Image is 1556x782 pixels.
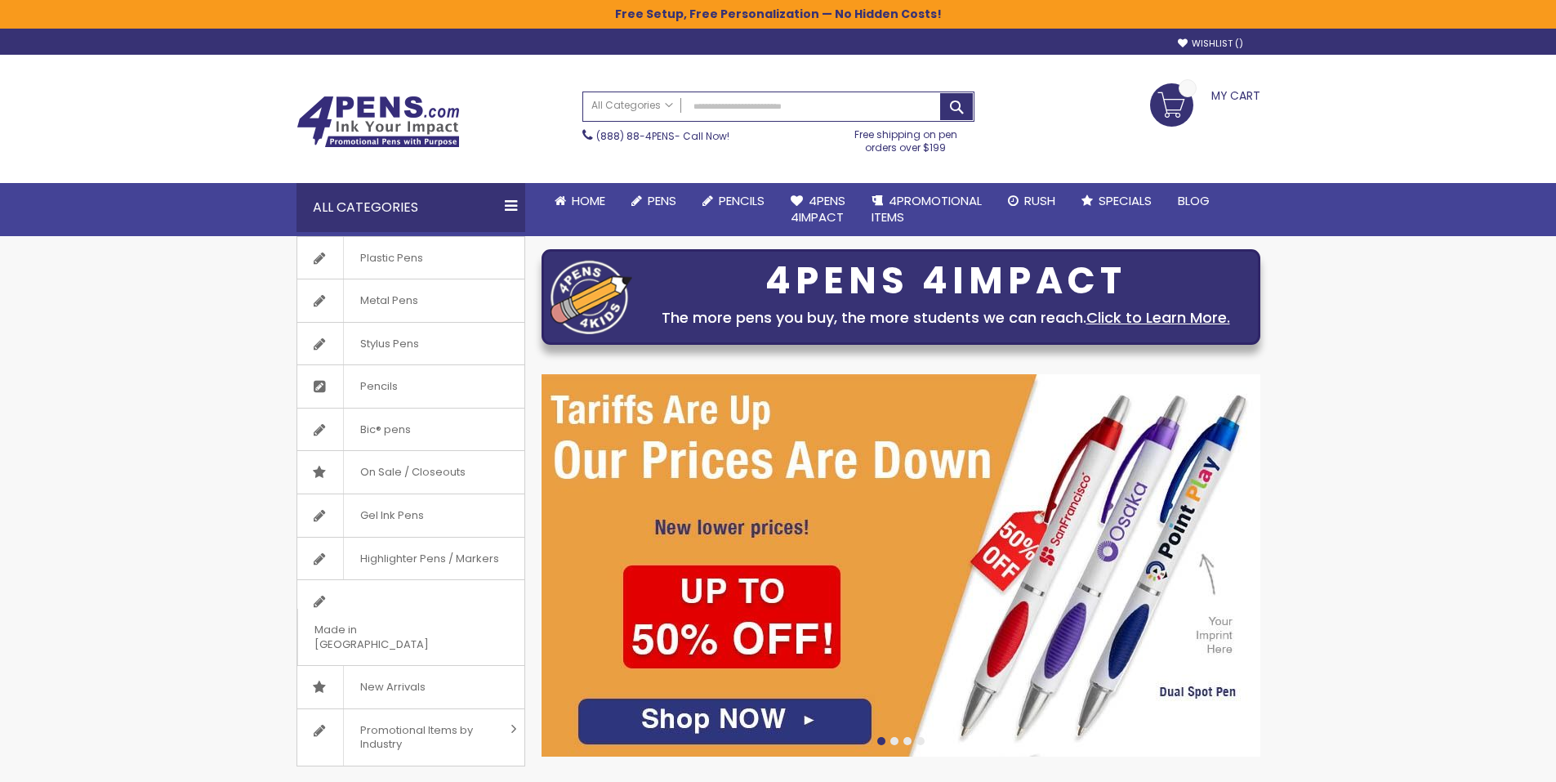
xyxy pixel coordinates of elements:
a: Gel Ink Pens [297,494,524,537]
img: 4Pens Custom Pens and Promotional Products [296,96,460,148]
a: Metal Pens [297,279,524,322]
div: The more pens you buy, the more students we can reach. [640,306,1251,329]
a: Made in [GEOGRAPHIC_DATA] [297,580,524,665]
a: 4PROMOTIONALITEMS [858,183,995,236]
span: Pencils [719,192,765,209]
span: - Call Now! [596,129,729,143]
a: Pencils [689,183,778,219]
a: Promotional Items by Industry [297,709,524,766]
a: Pencils [297,365,524,408]
span: Pencils [343,365,414,408]
span: Metal Pens [343,279,435,322]
div: Free shipping on pen orders over $199 [837,122,974,154]
a: Pens [618,183,689,219]
a: Home [542,183,618,219]
img: /cheap-promotional-products.html [542,374,1260,757]
span: All Categories [591,99,673,112]
a: Plastic Pens [297,237,524,279]
a: New Arrivals [297,666,524,708]
span: On Sale / Closeouts [343,451,482,494]
span: Gel Ink Pens [343,494,440,537]
a: Stylus Pens [297,323,524,365]
a: Specials [1068,183,1165,219]
div: 4PENS 4IMPACT [640,264,1251,298]
a: Wishlist [1178,38,1243,50]
span: Rush [1024,192,1055,209]
span: Blog [1178,192,1210,209]
span: Plastic Pens [343,237,439,279]
a: Click to Learn More. [1086,307,1230,328]
a: On Sale / Closeouts [297,451,524,494]
a: (888) 88-4PENS [596,129,675,143]
span: Stylus Pens [343,323,435,365]
a: Rush [995,183,1068,219]
span: Bic® pens [343,409,427,451]
span: Home [572,192,605,209]
a: 4Pens4impact [778,183,858,236]
img: four_pen_logo.png [551,260,632,334]
a: Blog [1165,183,1223,219]
span: Pens [648,192,676,209]
span: 4Pens 4impact [791,192,845,226]
div: All Categories [296,183,525,232]
a: Highlighter Pens / Markers [297,538,524,580]
a: All Categories [583,92,681,119]
a: Bic® pens [297,409,524,451]
span: Made in [GEOGRAPHIC_DATA] [297,609,484,665]
span: Specials [1099,192,1152,209]
span: New Arrivals [343,666,442,708]
span: Highlighter Pens / Markers [343,538,515,580]
span: Promotional Items by Industry [343,709,505,766]
span: 4PROMOTIONAL ITEMS [872,192,982,226]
